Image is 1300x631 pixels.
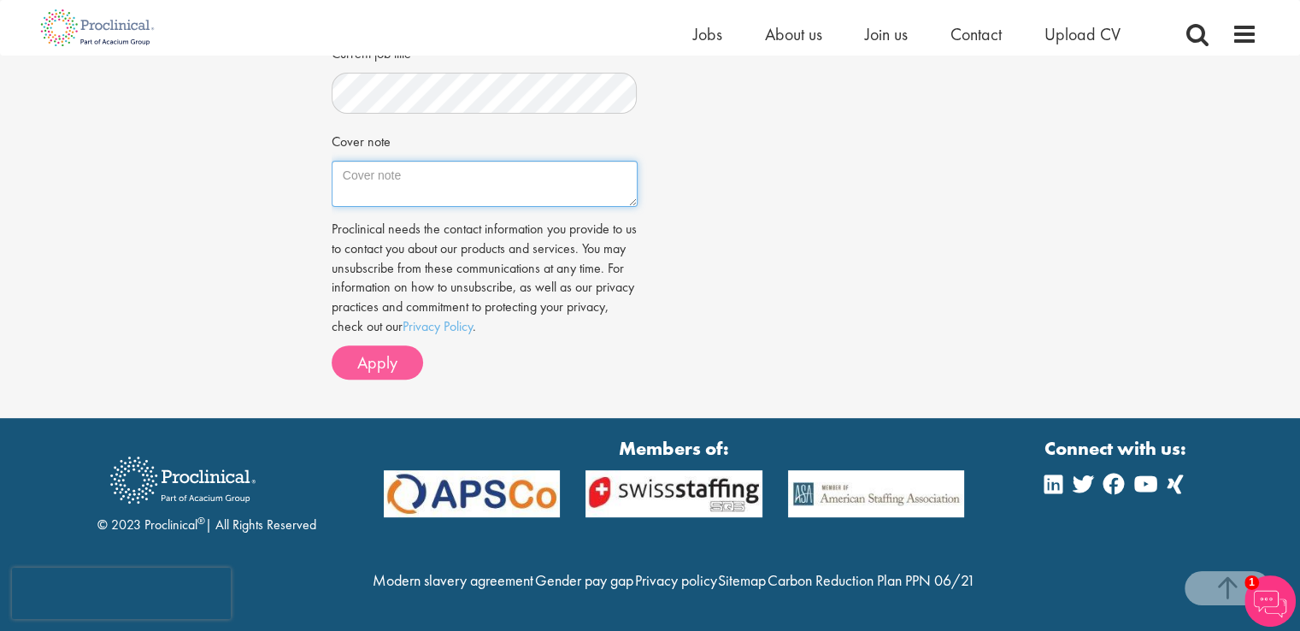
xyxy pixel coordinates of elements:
[332,127,391,152] label: Cover note
[357,351,397,374] span: Apply
[197,514,205,528] sup: ®
[718,570,766,590] a: Sitemap
[634,570,716,590] a: Privacy policy
[693,23,722,45] a: Jobs
[371,470,574,517] img: APSCo
[535,570,633,590] a: Gender pay gap
[12,568,231,619] iframe: reCAPTCHA
[332,220,638,337] p: Proclinical needs the contact information you provide to us to contact you about our products and...
[768,570,975,590] a: Carbon Reduction Plan PPN 06/21
[97,445,268,516] img: Proclinical Recruitment
[332,345,423,380] button: Apply
[775,470,978,517] img: APSCo
[384,435,965,462] strong: Members of:
[97,444,316,535] div: © 2023 Proclinical | All Rights Reserved
[1044,23,1121,45] a: Upload CV
[865,23,908,45] a: Join us
[950,23,1002,45] a: Contact
[373,570,533,590] a: Modern slavery agreement
[765,23,822,45] a: About us
[1044,435,1190,462] strong: Connect with us:
[1244,575,1296,627] img: Chatbot
[1244,575,1259,590] span: 1
[573,470,775,517] img: APSCo
[403,317,473,335] a: Privacy Policy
